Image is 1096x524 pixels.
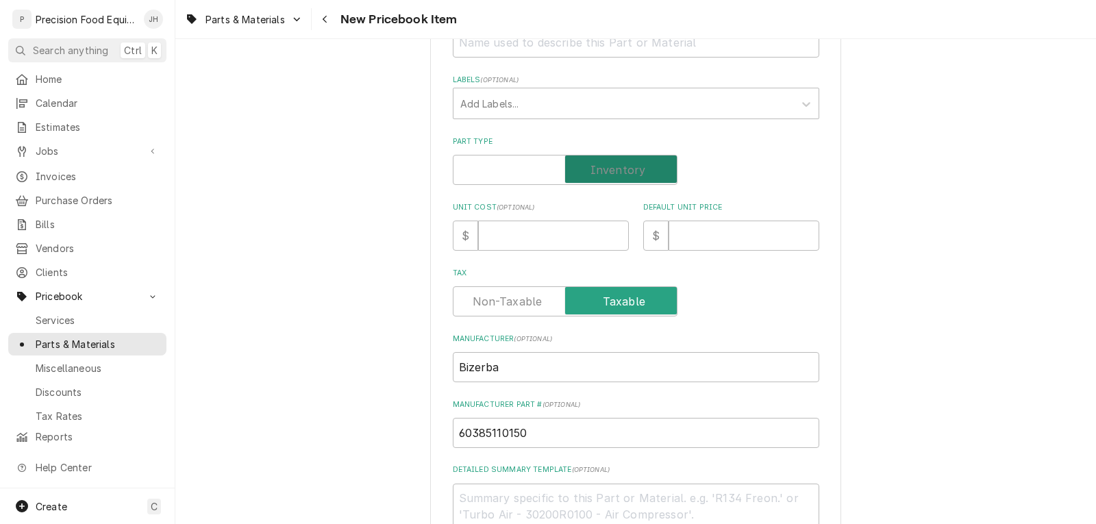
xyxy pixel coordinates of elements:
[8,480,166,503] a: Go to What's New
[572,466,610,473] span: ( optional )
[8,405,166,427] a: Tax Rates
[36,241,160,255] span: Vendors
[453,268,819,279] label: Tax
[453,268,819,316] div: Tax
[124,43,142,58] span: Ctrl
[453,75,819,86] label: Labels
[8,140,166,162] a: Go to Jobs
[8,116,166,138] a: Estimates
[453,136,819,147] label: Part Type
[453,464,819,475] label: Detailed Summary Template
[36,361,160,375] span: Miscellaneous
[8,309,166,332] a: Services
[8,333,166,355] a: Parts & Materials
[336,10,458,29] span: New Pricebook Item
[8,189,166,212] a: Purchase Orders
[8,357,166,379] a: Miscellaneous
[36,12,136,27] div: Precision Food Equipment LLC
[36,96,160,110] span: Calendar
[8,213,166,236] a: Bills
[36,289,139,303] span: Pricebook
[36,217,160,232] span: Bills
[36,385,160,399] span: Discounts
[497,203,535,211] span: ( optional )
[36,409,160,423] span: Tax Rates
[36,337,160,351] span: Parts & Materials
[8,285,166,308] a: Go to Pricebook
[8,456,166,479] a: Go to Help Center
[453,75,819,119] div: Labels
[144,10,163,29] div: Jason Hertel's Avatar
[151,499,158,514] span: C
[643,202,819,251] div: Default Unit Price
[33,43,108,58] span: Search anything
[36,501,67,512] span: Create
[8,92,166,114] a: Calendar
[8,165,166,188] a: Invoices
[36,265,160,279] span: Clients
[453,202,629,251] div: Unit Cost
[453,202,629,213] label: Unit Cost
[514,335,552,342] span: ( optional )
[453,136,819,185] div: Part Type
[179,8,308,31] a: Go to Parts & Materials
[36,484,158,499] span: What's New
[453,399,819,448] div: Manufacturer Part #
[453,27,819,58] input: Name used to describe this Part or Material
[314,8,336,30] button: Navigate back
[151,43,158,58] span: K
[8,237,166,260] a: Vendors
[36,169,160,184] span: Invoices
[8,38,166,62] button: Search anythingCtrlK
[480,76,519,84] span: ( optional )
[12,10,32,29] div: P
[453,334,819,382] div: Manufacturer
[453,399,819,410] label: Manufacturer Part #
[144,10,163,29] div: JH
[453,334,819,345] label: Manufacturer
[36,429,160,444] span: Reports
[36,144,139,158] span: Jobs
[643,221,669,251] div: $
[36,120,160,134] span: Estimates
[36,193,160,208] span: Purchase Orders
[643,202,819,213] label: Default Unit Price
[8,68,166,90] a: Home
[8,425,166,448] a: Reports
[543,401,581,408] span: ( optional )
[453,221,478,251] div: $
[36,72,160,86] span: Home
[36,313,160,327] span: Services
[206,12,285,27] span: Parts & Materials
[8,381,166,403] a: Discounts
[36,460,158,475] span: Help Center
[8,261,166,284] a: Clients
